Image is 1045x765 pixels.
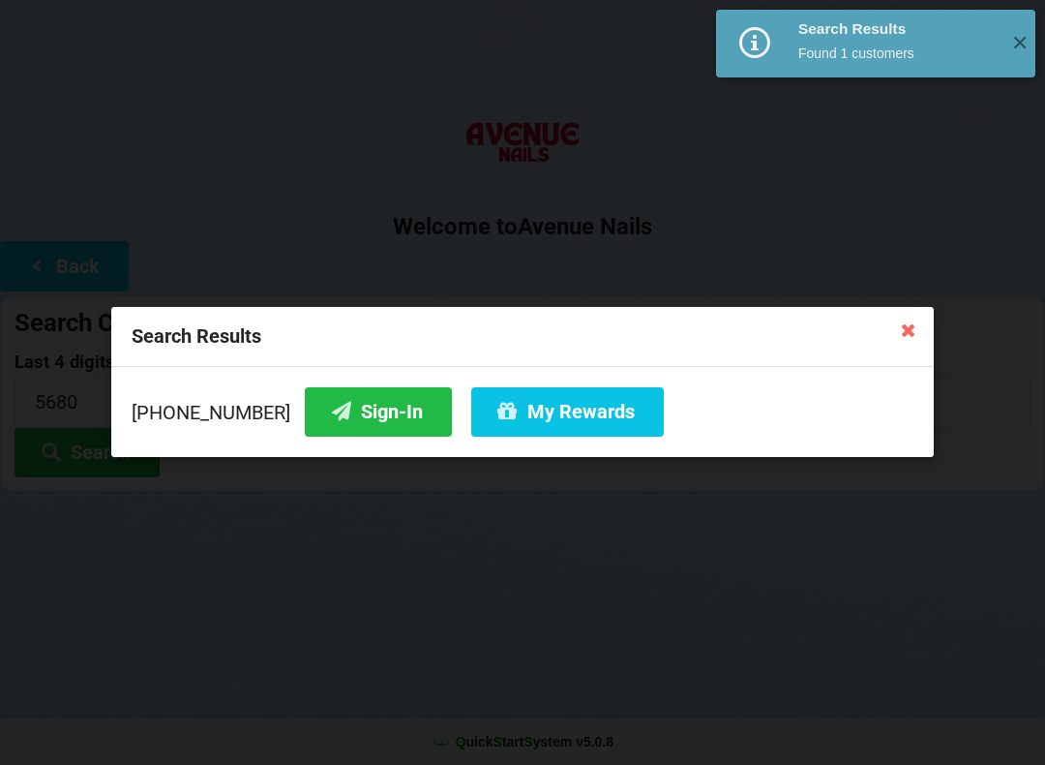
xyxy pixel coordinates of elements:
div: [PHONE_NUMBER] [132,387,913,437]
div: Search Results [798,19,997,39]
div: Found 1 customers [798,44,997,63]
div: Search Results [111,307,934,367]
button: My Rewards [471,387,664,437]
button: Sign-In [305,387,452,437]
